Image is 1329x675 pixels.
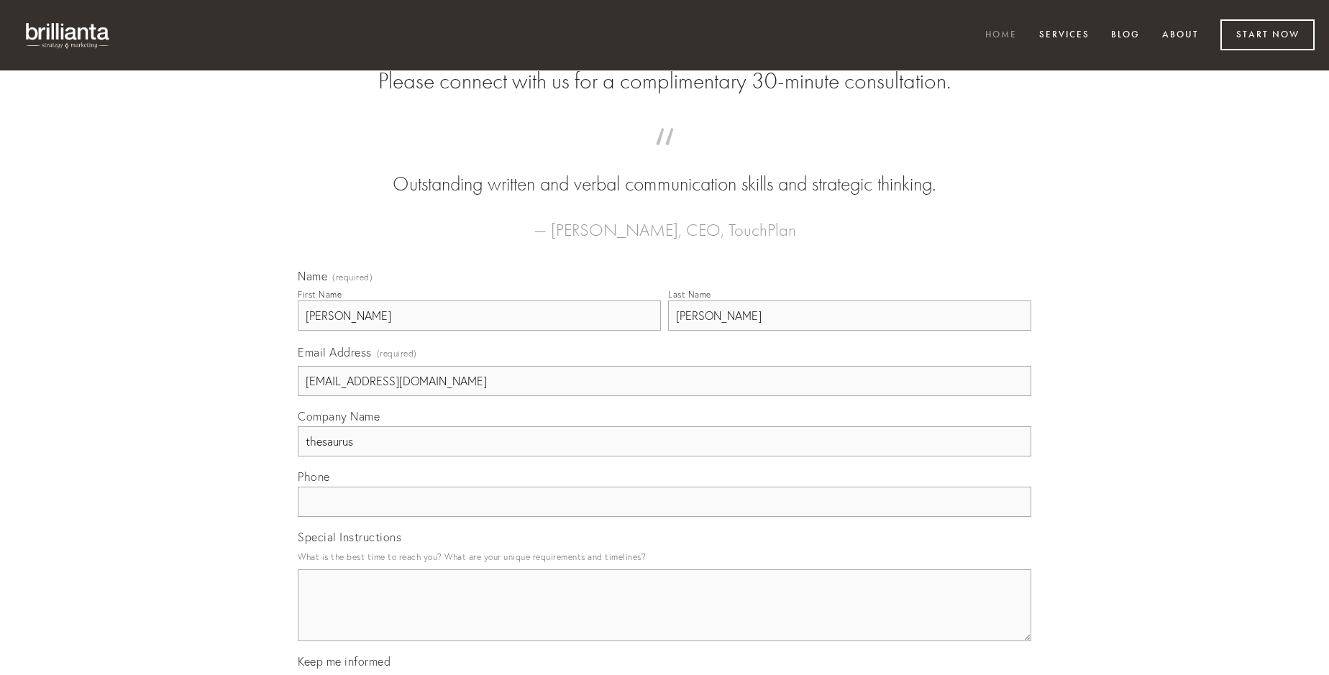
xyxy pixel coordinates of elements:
[1153,24,1208,47] a: About
[668,289,711,300] div: Last Name
[332,273,373,282] span: (required)
[298,68,1031,95] h2: Please connect with us for a complimentary 30-minute consultation.
[298,269,327,283] span: Name
[298,654,391,669] span: Keep me informed
[298,409,380,423] span: Company Name
[298,530,401,544] span: Special Instructions
[298,469,330,484] span: Phone
[1102,24,1149,47] a: Blog
[298,547,1031,566] p: What is the best time to reach you? What are your unique requirements and timelines?
[321,198,1008,244] figcaption: — [PERSON_NAME], CEO, TouchPlan
[976,24,1026,47] a: Home
[298,289,342,300] div: First Name
[298,345,372,359] span: Email Address
[377,344,417,363] span: (required)
[1220,19,1315,50] a: Start Now
[321,142,1008,170] span: “
[14,14,122,56] img: brillianta - research, strategy, marketing
[1030,24,1099,47] a: Services
[321,142,1008,198] blockquote: Outstanding written and verbal communication skills and strategic thinking.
